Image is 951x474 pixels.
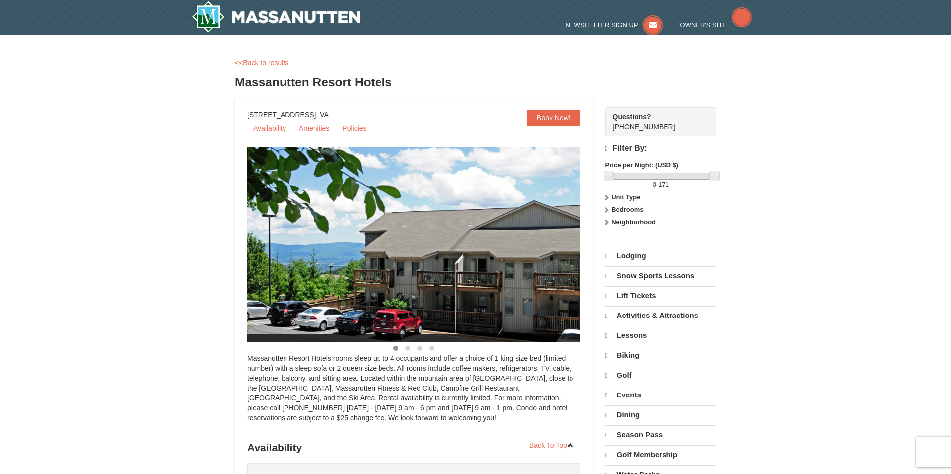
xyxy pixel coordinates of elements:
span: 171 [658,181,669,188]
strong: Price per Night: (USD $) [605,161,678,169]
a: Policies [336,121,372,136]
a: Lift Tickets [605,286,716,305]
strong: Unit Type [611,193,640,201]
a: Biking [605,346,716,365]
a: Newsletter Sign Up [566,21,663,29]
a: Golf [605,366,716,385]
strong: Neighborhood [611,218,656,226]
h3: Availability [247,438,580,458]
a: Book Now! [527,110,580,126]
a: Dining [605,405,716,424]
a: Back To Top [523,438,580,453]
a: Activities & Attractions [605,306,716,325]
a: Amenities [293,121,335,136]
a: Lodging [605,247,716,265]
strong: Bedrooms [611,206,643,213]
div: Massanutten Resort Hotels rooms sleep up to 4 occupants and offer a choice of 1 king size bed (li... [247,353,580,433]
a: Snow Sports Lessons [605,266,716,285]
h4: Filter By: [605,144,716,153]
strong: Questions? [613,113,651,121]
h3: Massanutten Resort Hotels [235,73,716,92]
a: Golf Membership [605,445,716,464]
a: Season Pass [605,425,716,444]
span: 0 [653,181,656,188]
a: Availability [247,121,292,136]
img: Massanutten Resort Logo [192,1,360,33]
span: Owner's Site [680,21,727,29]
img: 19219026-1-e3b4ac8e.jpg [247,147,605,342]
label: - [605,180,716,190]
a: Owner's Site [680,21,752,29]
span: [PHONE_NUMBER] [613,112,698,131]
a: <<Back to results [235,59,288,67]
a: Massanutten Resort [192,1,360,33]
span: Newsletter Sign Up [566,21,638,29]
a: Lessons [605,326,716,345]
a: Events [605,386,716,404]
